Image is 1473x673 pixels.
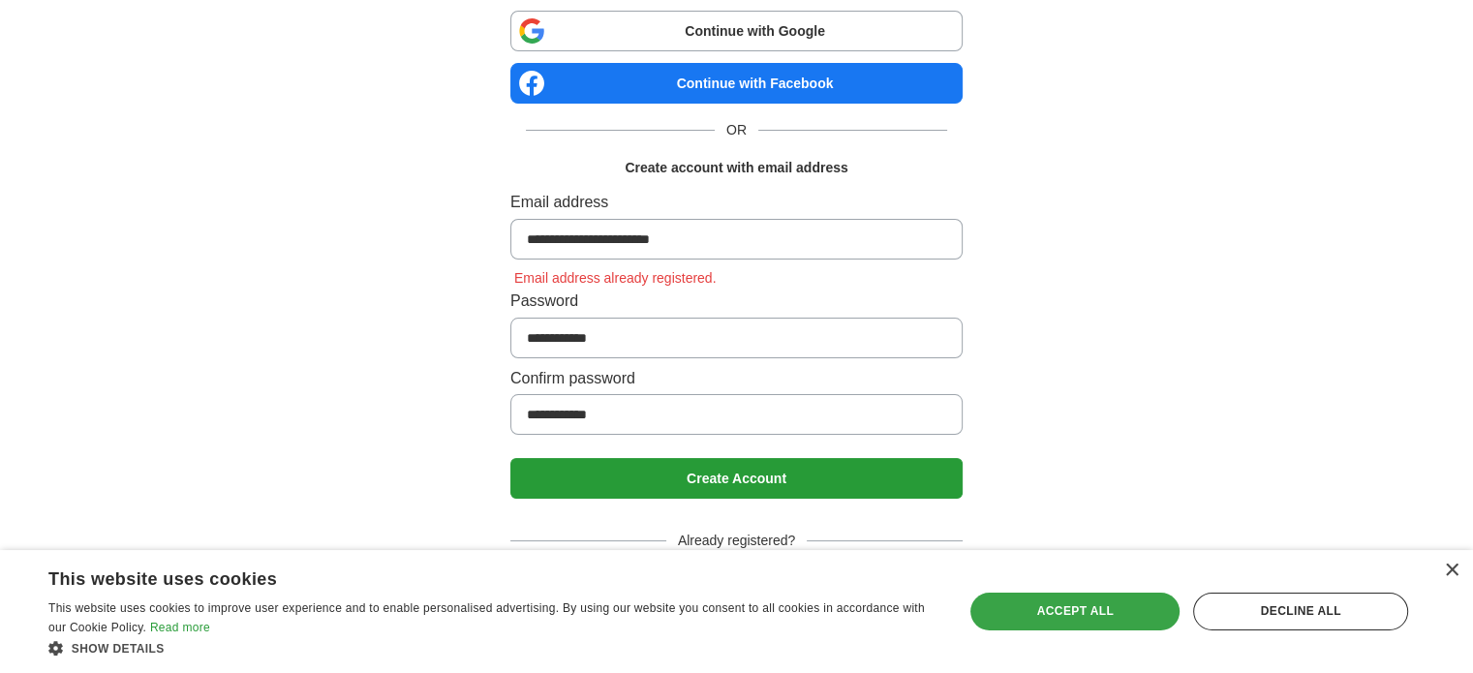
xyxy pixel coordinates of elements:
a: Read more, opens a new window [150,621,210,634]
div: Close [1444,564,1458,578]
div: This website uses cookies [48,562,888,591]
div: Decline all [1193,593,1408,629]
h1: Create account with email address [625,157,847,178]
span: This website uses cookies to improve user experience and to enable personalised advertising. By u... [48,601,925,634]
div: Accept all [970,593,1180,629]
span: OR [715,119,758,140]
label: Confirm password [510,366,963,391]
div: Show details [48,638,936,658]
label: Email address [510,190,963,215]
a: Continue with Facebook [510,63,963,104]
span: Show details [72,642,165,656]
a: Continue with Google [510,11,963,51]
label: Password [510,289,963,314]
span: Already registered? [666,530,807,551]
span: Email address already registered. [510,270,721,286]
button: Create Account [510,458,963,499]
